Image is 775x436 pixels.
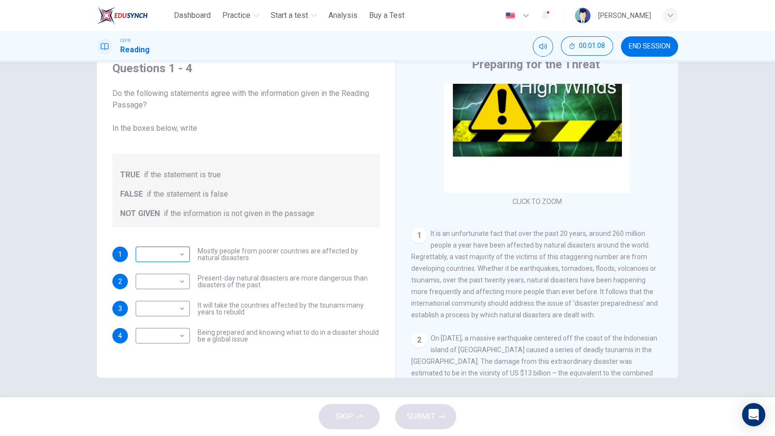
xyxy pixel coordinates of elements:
img: Profile picture [575,8,590,23]
span: Practice [222,10,250,21]
button: Dashboard [170,7,215,24]
h1: Reading [120,44,150,56]
span: 3 [118,305,122,312]
span: FALSE [120,188,143,200]
span: On [DATE], a massive earthquake centered off the coast of the Indonesian island of [GEOGRAPHIC_DA... [411,334,661,423]
span: END SESSION [629,43,670,50]
span: 1 [118,251,122,258]
button: Start a test [267,7,321,24]
span: if the information is not given in the passage [164,208,314,219]
button: Buy a Test [365,7,408,24]
span: Start a test [271,10,308,21]
h4: Preparing for the Threat [472,57,600,72]
span: NOT GIVEN [120,208,160,219]
button: Analysis [325,7,361,24]
span: if the statement is true [144,169,221,181]
span: Buy a Test [369,10,404,21]
span: Dashboard [174,10,211,21]
span: 4 [118,332,122,339]
div: 1 [411,228,427,243]
img: ELTC logo [97,6,148,25]
span: CEFR [120,37,130,44]
span: Analysis [328,10,357,21]
div: Open Intercom Messenger [742,403,765,426]
span: Present-day natural disasters are more dangerous than disasters of the past [198,275,380,288]
span: Mostly people from poorer countries are affected by natural disasters [198,248,380,261]
span: TRUE [120,169,140,181]
div: 2 [411,332,427,348]
button: END SESSION [621,36,678,57]
span: if the statement is false [147,188,228,200]
span: It will take the countries affected by the tsunami many years to rebuild [198,302,380,315]
div: [PERSON_NAME] [598,10,651,21]
div: Hide [561,36,613,57]
div: Mute [533,36,553,57]
span: It is an unfortunate fact that over the past 20 years, around 260 million people a year have been... [411,230,658,319]
span: Do the following statements agree with the information given in the Reading Passage? In the boxes... [112,88,380,134]
button: 00:01:08 [561,36,613,56]
h4: Questions 1 - 4 [112,61,380,76]
a: ELTC logo [97,6,170,25]
span: 2 [118,278,122,285]
img: en [504,12,516,19]
span: 00:01:08 [579,42,605,50]
button: Practice [218,7,263,24]
span: Being prepared and knowing what to do in a disaster should be a global issue [198,329,380,343]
